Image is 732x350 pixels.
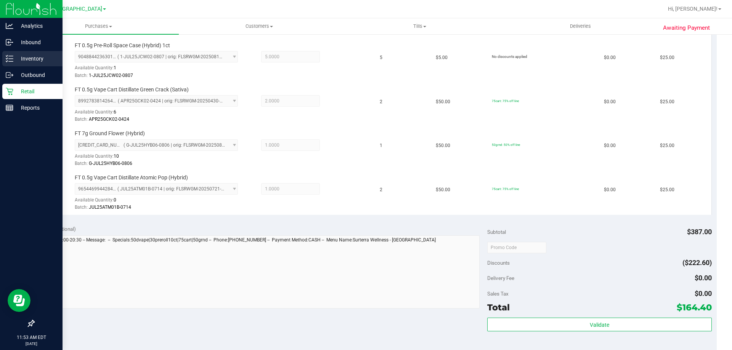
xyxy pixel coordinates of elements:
span: 5 [380,54,382,61]
span: FT 0.5g Pre-Roll Space Case (Hybrid) 1ct [75,42,170,49]
span: $164.40 [677,302,712,313]
span: $387.00 [687,228,712,236]
span: Tills [340,23,499,30]
span: 1 [114,65,116,70]
span: $5.00 [436,54,448,61]
span: Batch: [75,73,88,78]
a: Tills [339,18,500,34]
p: 11:53 AM EDT [3,334,59,341]
span: FT 7g Ground Flower (Hybrid) [75,130,145,137]
span: Batch: [75,161,88,166]
span: Subtotal [487,229,506,235]
span: FT 0.5g Vape Cart Distillate Green Crack (Sativa) [75,86,189,93]
inline-svg: Outbound [6,71,13,79]
p: Reports [13,103,59,112]
span: $0.00 [604,186,616,193]
span: ($222.60) [682,259,712,267]
div: Available Quantity: [75,195,246,209]
span: 2 [380,98,382,105]
inline-svg: Reports [6,104,13,112]
span: Sales Tax [487,291,509,297]
p: Inbound [13,38,59,47]
div: Available Quantity: [75,151,246,166]
span: 75cart: 75% off line [492,187,519,191]
span: JUL25ATM01B-0714 [89,205,131,210]
span: $25.00 [660,54,674,61]
span: $25.00 [660,98,674,105]
p: Retail [13,87,59,96]
button: Validate [487,318,711,331]
span: Batch: [75,205,88,210]
inline-svg: Inbound [6,38,13,46]
span: Customers [179,23,339,30]
span: $0.00 [695,289,712,297]
span: Delivery Fee [487,275,514,281]
span: $50.00 [436,142,450,149]
iframe: Resource center [8,289,30,312]
span: 1-JUL25JCW02-0807 [89,73,133,78]
span: $0.00 [604,54,616,61]
span: Discounts [487,256,510,270]
span: 10 [114,153,119,159]
span: Hi, [PERSON_NAME]! [668,6,718,12]
span: APR25GCK02-0424 [89,117,129,122]
a: Deliveries [500,18,661,34]
span: $50.00 [436,98,450,105]
a: Purchases [18,18,179,34]
inline-svg: Inventory [6,55,13,62]
span: Total [487,302,510,313]
span: $0.00 [604,142,616,149]
span: $0.00 [695,274,712,282]
span: $0.00 [604,98,616,105]
p: Outbound [13,70,59,80]
span: 50grnd: 50% off line [492,143,520,147]
span: Batch: [75,117,88,122]
span: 1 [380,142,382,149]
span: 0 [114,197,116,203]
span: Purchases [18,23,179,30]
span: No discounts applied [492,54,527,59]
span: Validate [590,322,609,328]
inline-svg: Retail [6,88,13,95]
span: $25.00 [660,186,674,193]
span: 6 [114,109,116,115]
inline-svg: Analytics [6,22,13,30]
p: Analytics [13,21,59,30]
p: Inventory [13,54,59,63]
span: $25.00 [660,142,674,149]
span: 2 [380,186,382,193]
span: $50.00 [436,186,450,193]
span: Deliveries [560,23,601,30]
a: Customers [179,18,339,34]
div: Available Quantity: [75,62,246,77]
span: G-JUL25HYB06-0806 [89,161,132,166]
span: 75cart: 75% off line [492,99,519,103]
span: FT 0.5g Vape Cart Distillate Atomic Pop (Hybrid) [75,174,188,181]
span: Awaiting Payment [663,24,710,32]
div: Available Quantity: [75,107,246,121]
input: Promo Code [487,242,546,253]
span: [GEOGRAPHIC_DATA] [50,6,102,12]
p: [DATE] [3,341,59,347]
